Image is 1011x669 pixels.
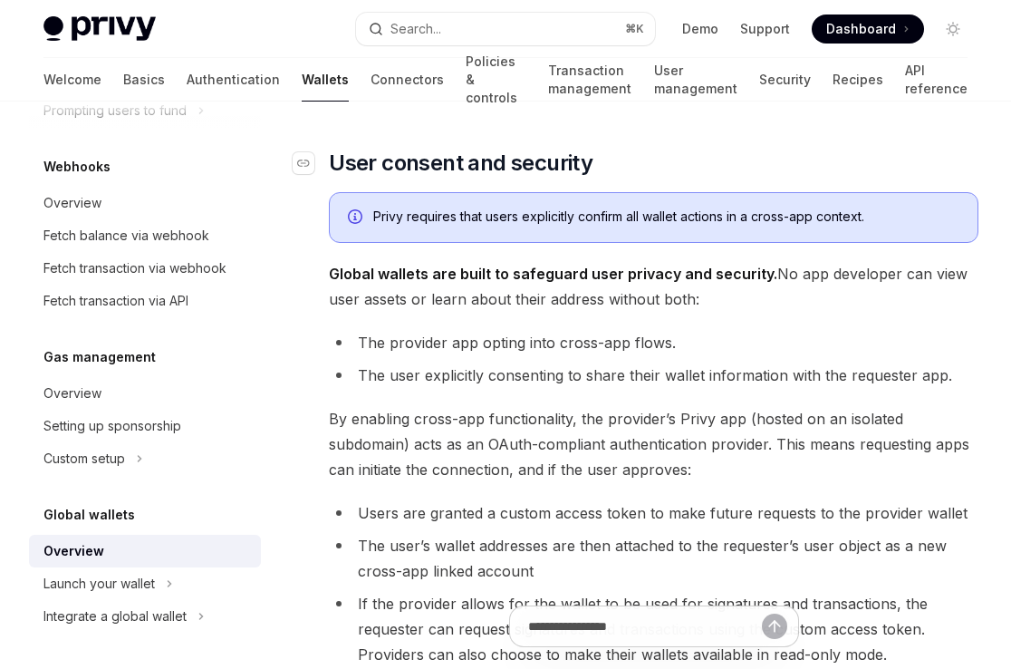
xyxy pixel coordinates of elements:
a: Setting up sponsorship [29,410,261,442]
button: Toggle dark mode [939,15,968,44]
a: API reference [905,58,968,102]
a: Wallets [302,58,349,102]
a: Authentication [187,58,280,102]
a: Fetch transaction via API [29,285,261,317]
a: Fetch balance via webhook [29,219,261,252]
li: The user’s wallet addresses are then attached to the requester’s user object as a new cross-app l... [329,533,978,584]
a: Recipes [833,58,883,102]
li: The user explicitly consenting to share their wallet information with the requester app. [329,363,978,388]
a: Welcome [43,58,101,102]
a: Support [740,20,790,38]
a: Overview [29,377,261,410]
strong: Global wallets are built to safeguard user privacy and security. [329,265,777,283]
div: Launch your wallet [43,573,155,595]
span: User consent and security [329,149,592,178]
li: Users are granted a custom access token to make future requests to the provider wallet [329,500,978,526]
h5: Gas management [43,346,156,368]
div: Overview [43,192,101,214]
a: Navigate to header [293,149,329,178]
a: Fetch transaction via webhook [29,252,261,285]
h5: Global wallets [43,504,135,526]
svg: Info [348,209,366,228]
button: Search...⌘K [356,13,654,45]
div: Overview [43,383,101,404]
div: Integrate a global wallet [43,606,187,627]
h5: Webhooks [43,156,111,178]
div: Fetch transaction via API [43,290,188,312]
div: Fetch transaction via webhook [43,257,226,279]
li: The provider app opting into cross-app flows. [329,330,978,355]
span: ⌘ K [625,22,644,36]
a: Overview [29,187,261,219]
span: No app developer can view user assets or learn about their address without both: [329,261,978,312]
a: Policies & controls [466,58,526,102]
a: User management [654,58,737,102]
div: Search... [390,18,441,40]
a: Connectors [371,58,444,102]
a: Security [759,58,811,102]
div: Overview [43,540,104,562]
span: By enabling cross-app functionality, the provider’s Privy app (hosted on an isolated subdomain) a... [329,406,978,482]
button: Send message [762,614,787,639]
div: Setting up sponsorship [43,415,181,437]
div: Privy requires that users explicitly confirm all wallet actions in a cross-app context. [373,208,959,228]
li: If the provider allows for the wallet to be used for signatures and transactions, the requester c... [329,591,978,667]
a: Dashboard [812,15,924,44]
a: Transaction management [548,58,632,102]
img: light logo [43,16,156,42]
a: Overview [29,535,261,567]
a: Demo [682,20,718,38]
span: Dashboard [826,20,896,38]
div: Fetch balance via webhook [43,225,209,247]
a: Basics [123,58,165,102]
div: Custom setup [43,448,125,470]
